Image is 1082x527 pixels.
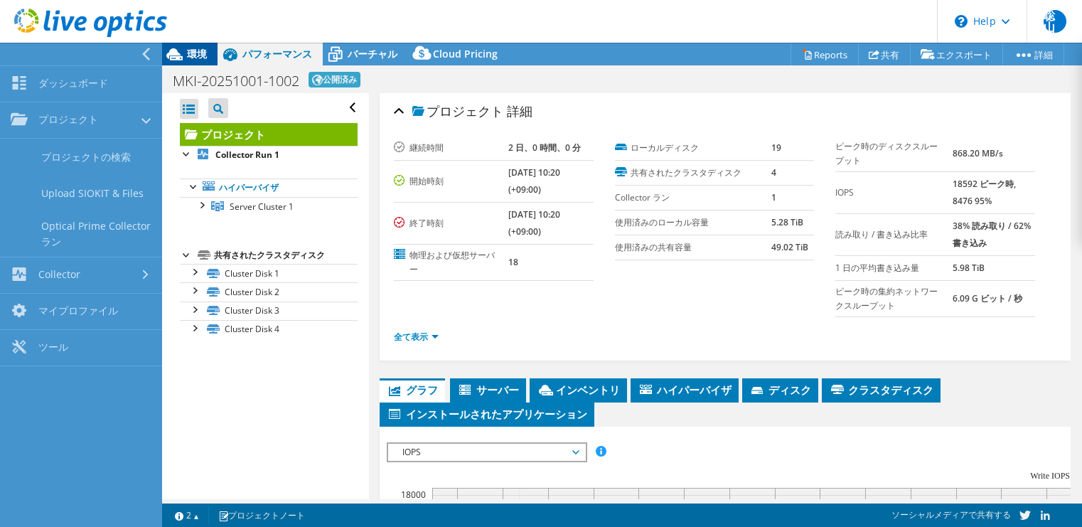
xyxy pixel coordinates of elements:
[953,292,1022,304] b: 6.09 G ビット / 秒
[180,179,358,197] a: ハイパーバイザ
[953,220,1031,249] b: 38% 読み取り / 62% 書き込み
[771,216,803,228] b: 5.28 TiB
[749,383,811,397] span: ディスク
[180,302,358,320] a: Cluster Disk 3
[180,264,358,282] a: Cluster Disk 1
[1044,10,1066,33] span: 聡山
[395,444,578,461] span: IOPS
[615,166,771,180] label: 共有されたクラスタディスク
[835,228,952,242] label: 読み取り / 書き込み比率
[180,123,358,146] a: プロジェクト
[401,489,426,501] text: 18000
[771,241,808,253] b: 49.02 TiB
[891,509,1011,521] span: ソーシャルメディアで共有する
[507,102,532,119] span: 詳細
[457,383,519,397] span: サーバー
[230,201,294,213] span: Server Cluster 1
[638,383,732,397] span: ハイパーバイザ
[1002,43,1064,65] a: 詳細
[508,208,560,238] b: [DATE] 10:20 (+09:00)
[829,383,933,397] span: クラスタディスク
[858,43,911,65] a: 共有
[394,331,439,343] a: 全て表示
[508,166,560,196] b: [DATE] 10:20 (+09:00)
[835,261,952,275] label: 1 日の平均書き込み量
[387,383,438,397] span: グラフ
[433,47,498,60] span: Cloud Pricing
[791,43,859,65] a: Reports
[309,72,360,87] span: 公開済み
[180,320,358,339] a: Cluster Disk 4
[508,142,581,154] b: 2 日、0 時間、0 分
[208,506,315,524] a: プロジェクトノート
[394,248,508,277] label: 物理および仮想サーバー
[394,174,508,188] label: 開始時刻
[180,282,358,301] a: Cluster Disk 2
[394,216,508,230] label: 終了時刻
[537,383,620,397] span: インベントリ
[953,262,985,274] b: 5.98 TiB
[771,142,781,154] b: 19
[394,141,508,155] label: 継続時間
[615,240,771,255] label: 使用済みの共有容量
[215,149,279,161] b: Collector Run 1
[412,105,503,119] span: プロジェクト
[615,141,771,155] label: ローカルディスク
[242,47,312,60] span: パフォーマンス
[615,191,771,205] label: Collector ラン
[953,178,1016,207] b: 18592 ピーク時, 8476 95%
[835,186,952,200] label: IOPS
[615,215,771,230] label: 使用済みのローカル容量
[955,15,968,28] svg: \n
[180,146,358,164] a: Collector Run 1
[348,47,397,60] span: バーチャル
[953,147,1003,159] b: 868.20 MB/s
[835,284,952,313] label: ピーク時の集約ネットワークスループット
[165,506,209,524] a: 2
[214,247,358,264] div: 共有されたクラスタディスク
[508,256,518,268] b: 18
[835,139,952,168] label: ピーク時のディスクスループット
[771,191,776,203] b: 1
[387,407,587,421] span: インストールされたアプリケーション
[771,166,776,179] b: 4
[173,74,299,88] h1: MKI-20251001-1002
[1030,471,1070,481] text: Write IOPS
[187,47,207,60] span: 環境
[910,43,1003,65] a: エクスポート
[180,197,358,215] a: Server Cluster 1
